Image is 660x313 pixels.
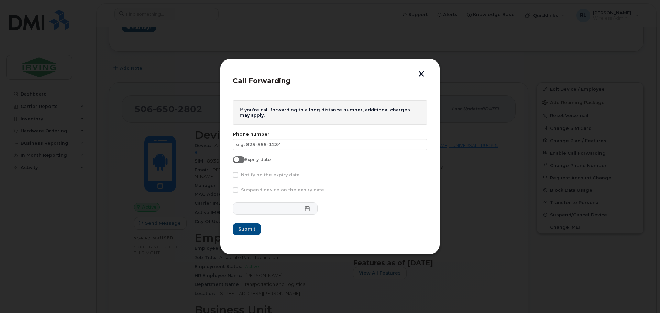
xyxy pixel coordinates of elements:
button: Submit [233,223,261,235]
label: Phone number [233,132,427,137]
input: Expiry date [233,156,238,162]
span: Submit [238,226,255,232]
span: Expiry date [245,157,271,162]
span: Call Forwarding [233,77,290,85]
div: If you’re call forwarding to a long distance number, additional charges may apply. [233,100,427,125]
input: e.g. 825-555-1234 [233,139,427,150]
